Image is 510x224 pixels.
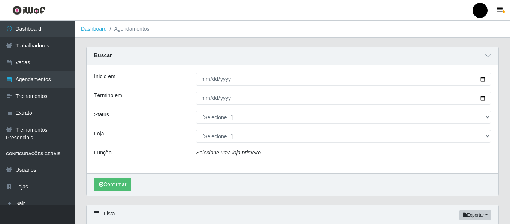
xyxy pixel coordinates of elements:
[94,73,115,80] label: Início em
[196,92,491,105] input: 00/00/0000
[459,210,491,220] button: Exportar
[12,6,46,15] img: CoreUI Logo
[94,178,131,191] button: Confirmar
[94,149,112,157] label: Função
[196,73,491,86] input: 00/00/0000
[94,52,112,58] strong: Buscar
[196,150,265,156] i: Selecione uma loja primeiro...
[94,130,104,138] label: Loja
[75,21,510,38] nav: breadcrumb
[81,26,107,32] a: Dashboard
[94,111,109,119] label: Status
[107,25,150,33] li: Agendamentos
[94,92,122,99] label: Término em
